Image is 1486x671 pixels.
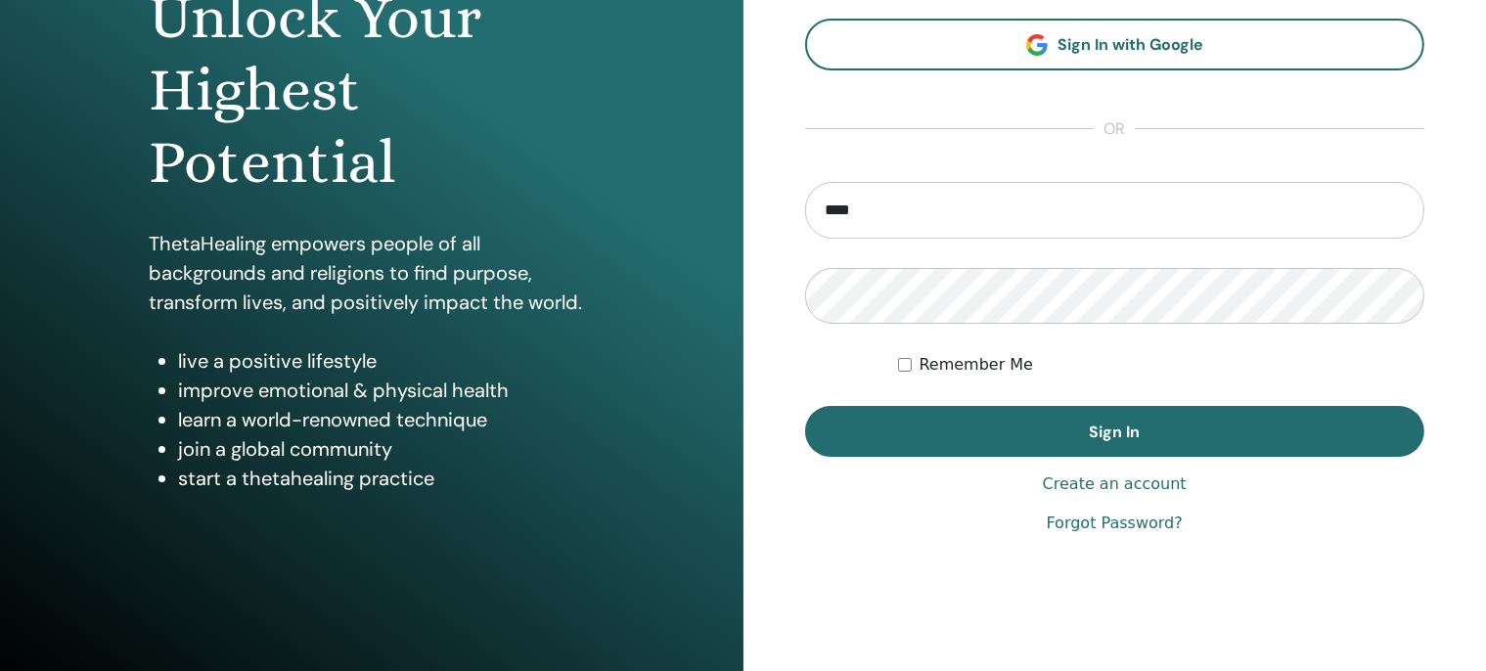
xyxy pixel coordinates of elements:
span: Sign In with Google [1058,34,1203,55]
span: Sign In [1089,422,1140,442]
li: learn a world-renowned technique [178,405,595,434]
span: or [1094,117,1135,141]
li: join a global community [178,434,595,464]
div: Keep me authenticated indefinitely or until I manually logout [898,353,1424,377]
a: Forgot Password? [1047,512,1183,535]
a: Sign In with Google [805,19,1425,70]
li: live a positive lifestyle [178,346,595,376]
button: Sign In [805,406,1425,457]
label: Remember Me [920,353,1034,377]
li: start a thetahealing practice [178,464,595,493]
li: improve emotional & physical health [178,376,595,405]
p: ThetaHealing empowers people of all backgrounds and religions to find purpose, transform lives, a... [149,229,595,317]
a: Create an account [1043,472,1187,496]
